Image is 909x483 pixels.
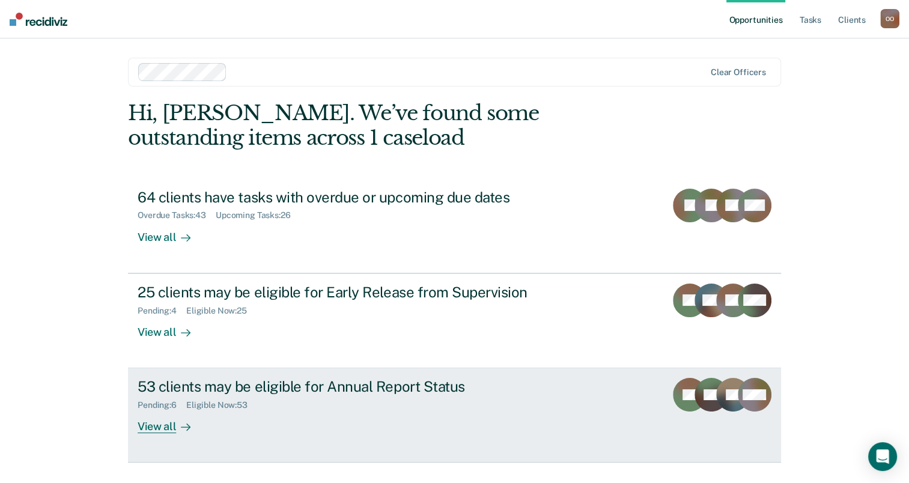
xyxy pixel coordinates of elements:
[138,315,205,339] div: View all
[186,306,257,316] div: Eligible Now : 25
[138,220,205,244] div: View all
[138,410,205,434] div: View all
[880,9,899,28] div: O O
[138,210,216,220] div: Overdue Tasks : 43
[711,67,766,77] div: Clear officers
[128,101,650,150] div: Hi, [PERSON_NAME]. We’ve found some outstanding items across 1 caseload
[138,306,186,316] div: Pending : 4
[10,13,67,26] img: Recidiviz
[128,273,781,368] a: 25 clients may be eligible for Early Release from SupervisionPending:4Eligible Now:25View all
[216,210,300,220] div: Upcoming Tasks : 26
[138,189,559,206] div: 64 clients have tasks with overdue or upcoming due dates
[186,400,257,410] div: Eligible Now : 53
[138,378,559,395] div: 53 clients may be eligible for Annual Report Status
[128,179,781,273] a: 64 clients have tasks with overdue or upcoming due datesOverdue Tasks:43Upcoming Tasks:26View all
[868,442,897,471] div: Open Intercom Messenger
[128,368,781,463] a: 53 clients may be eligible for Annual Report StatusPending:6Eligible Now:53View all
[138,284,559,301] div: 25 clients may be eligible for Early Release from Supervision
[880,9,899,28] button: OO
[138,400,186,410] div: Pending : 6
